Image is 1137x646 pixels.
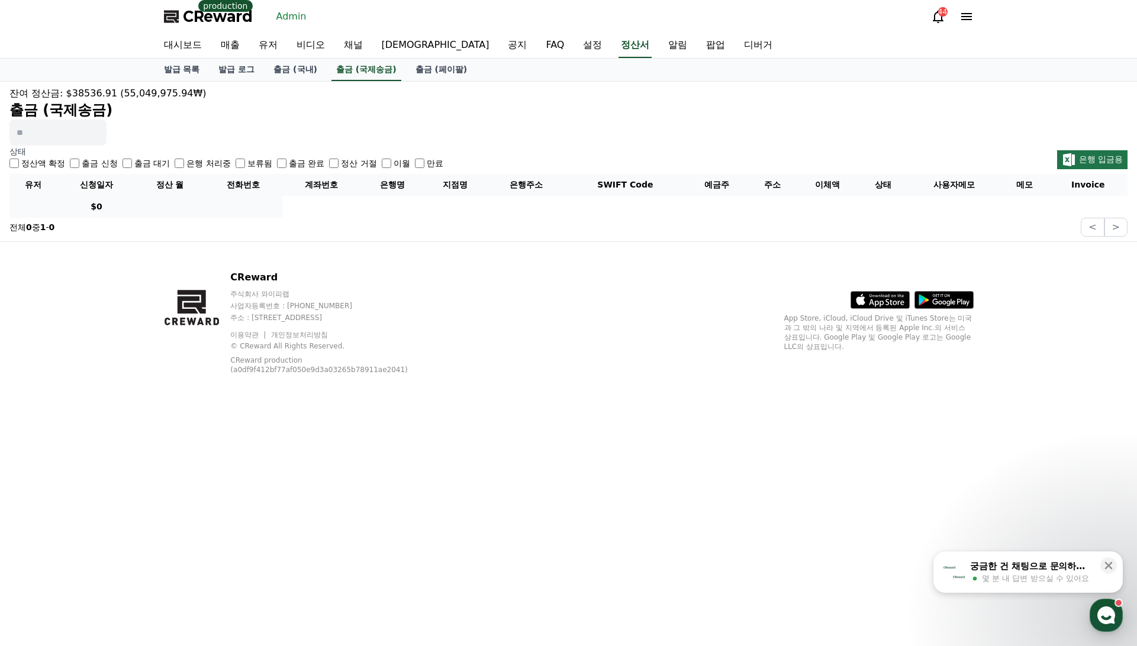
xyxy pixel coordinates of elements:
[372,33,499,58] a: [DEMOGRAPHIC_DATA]
[784,314,974,351] p: App Store, iCloud, iCloud Drive 및 iTunes Store는 미국과 그 밖의 나라 및 지역에서 등록된 Apple Inc.의 서비스 상표입니다. Goo...
[230,341,438,351] p: © CReward All Rights Reserved.
[230,301,438,311] p: 사업자등록번호 : [PHONE_NUMBER]
[1079,154,1123,164] span: 은행 입금용
[4,375,78,405] a: 홈
[249,33,287,58] a: 유저
[394,157,410,169] label: 이월
[26,222,32,232] strong: 0
[796,174,859,196] th: 이체액
[211,33,249,58] a: 매출
[331,59,401,81] a: 출금 (국제송금)
[164,7,253,26] a: CReward
[735,33,782,58] a: 디버거
[334,33,372,58] a: 채널
[186,157,230,169] label: 은행 처리중
[859,174,907,196] th: 상태
[9,174,57,196] th: 유저
[574,33,611,58] a: 설정
[49,222,55,232] strong: 0
[82,157,117,169] label: 출금 신청
[264,59,327,81] a: 출금 (국내)
[341,157,376,169] label: 정산 거절
[619,33,652,58] a: 정산서
[406,59,477,81] a: 출금 (페이팔)
[62,201,131,213] p: $0
[287,33,334,58] a: 비디오
[78,375,153,405] a: 대화
[230,313,438,322] p: 주소 : [STREET_ADDRESS]
[108,393,123,403] span: 대화
[361,174,424,196] th: 은행명
[66,88,207,99] span: $38536.91 (55,049,975.94₩)
[230,270,438,285] p: CReward
[9,221,54,233] p: 전체 중 -
[1104,218,1128,237] button: >
[565,174,685,196] th: SWIFT Code
[271,331,328,339] a: 개인정보처리방침
[204,174,282,196] th: 전화번호
[659,33,697,58] a: 알림
[136,174,204,196] th: 정산 월
[9,88,63,99] span: 잔여 정산금:
[487,174,565,196] th: 은행주소
[424,174,487,196] th: 지점명
[697,33,735,58] a: 팝업
[931,9,945,24] a: 44
[40,222,46,232] strong: 1
[230,356,420,374] p: CReward production (a0df9f412bf77af050e9d3a03265b78911ae2041)
[1057,150,1128,169] button: 은행 입금용
[907,174,1001,196] th: 사용자메모
[21,157,65,169] label: 정산액 확정
[1001,174,1049,196] th: 메모
[685,174,749,196] th: 예금주
[153,375,227,405] a: 설정
[289,157,324,169] label: 출금 완료
[1081,218,1104,237] button: <
[536,33,574,58] a: FAQ
[748,174,796,196] th: 주소
[427,157,443,169] label: 만료
[134,157,170,169] label: 출금 대기
[1049,174,1128,196] th: Invoice
[9,101,1128,119] h2: 출금 (국제송금)
[938,7,948,17] div: 44
[230,289,438,299] p: 주식회사 와이피랩
[209,59,264,81] a: 발급 로그
[272,7,311,26] a: Admin
[498,33,536,58] a: 공지
[282,174,360,196] th: 계좌번호
[37,393,44,402] span: 홈
[230,331,268,339] a: 이용약관
[9,146,443,157] p: 상태
[57,174,136,196] th: 신청일자
[154,59,210,81] a: 발급 목록
[154,33,211,58] a: 대시보드
[183,7,253,26] span: CReward
[247,157,272,169] label: 보류됨
[183,393,197,402] span: 설정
